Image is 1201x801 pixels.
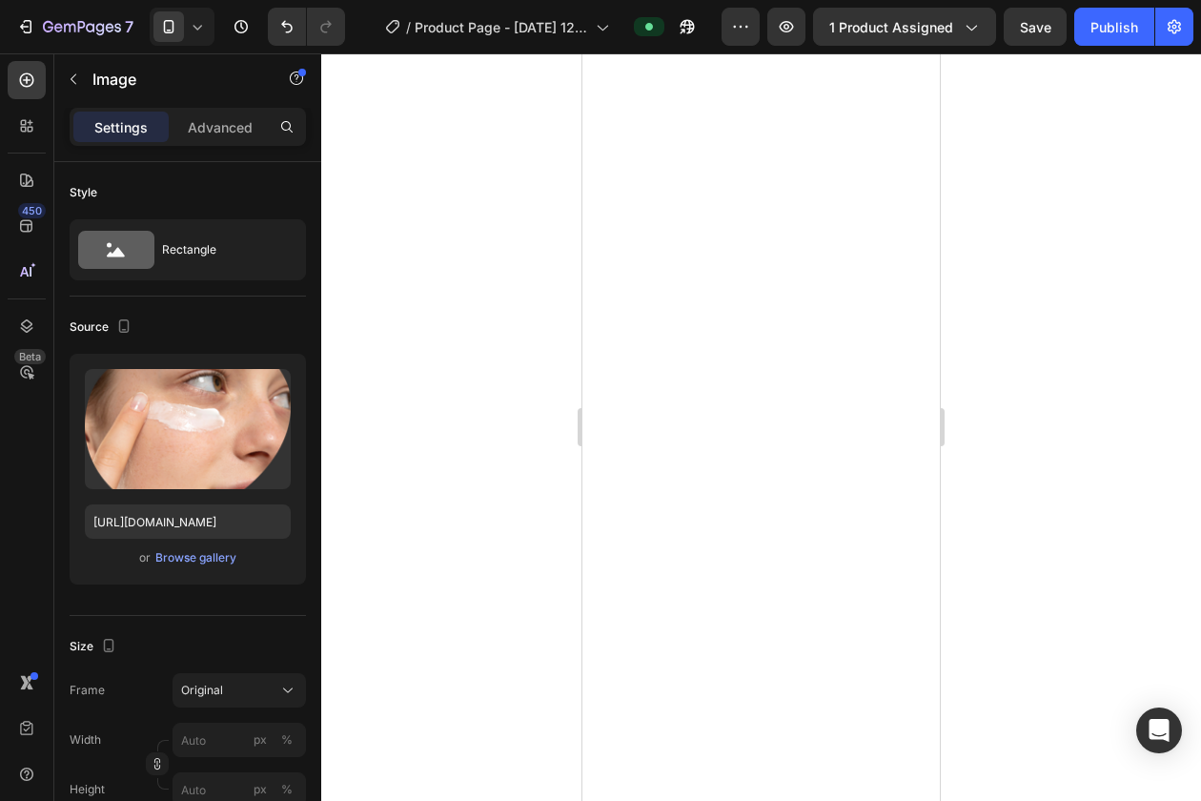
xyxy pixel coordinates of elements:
[92,68,254,91] p: Image
[275,778,298,801] button: px
[281,731,293,749] div: %
[281,781,293,798] div: %
[162,228,278,272] div: Rectangle
[139,546,151,569] span: or
[154,548,237,567] button: Browse gallery
[254,731,267,749] div: px
[268,8,345,46] div: Undo/Redo
[173,673,306,708] button: Original
[70,315,135,340] div: Source
[249,729,272,751] button: %
[582,53,940,801] iframe: Design area
[1136,708,1182,753] div: Open Intercom Messenger
[85,369,291,489] img: preview-image
[8,8,142,46] button: 7
[94,117,148,137] p: Settings
[1020,19,1051,35] span: Save
[254,781,267,798] div: px
[1090,17,1138,37] div: Publish
[70,682,105,699] label: Frame
[249,778,272,801] button: %
[415,17,588,37] span: Product Page - [DATE] 12:14:32
[829,17,953,37] span: 1 product assigned
[406,17,411,37] span: /
[70,781,105,798] label: Height
[813,8,996,46] button: 1 product assigned
[188,117,253,137] p: Advanced
[125,15,133,38] p: 7
[173,723,306,757] input: px%
[1004,8,1067,46] button: Save
[70,634,120,660] div: Size
[14,349,46,364] div: Beta
[70,184,97,201] div: Style
[155,549,236,566] div: Browse gallery
[70,731,101,749] label: Width
[18,203,46,218] div: 450
[1074,8,1154,46] button: Publish
[85,504,291,539] input: https://example.com/image.jpg
[181,682,223,699] span: Original
[275,729,298,751] button: px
